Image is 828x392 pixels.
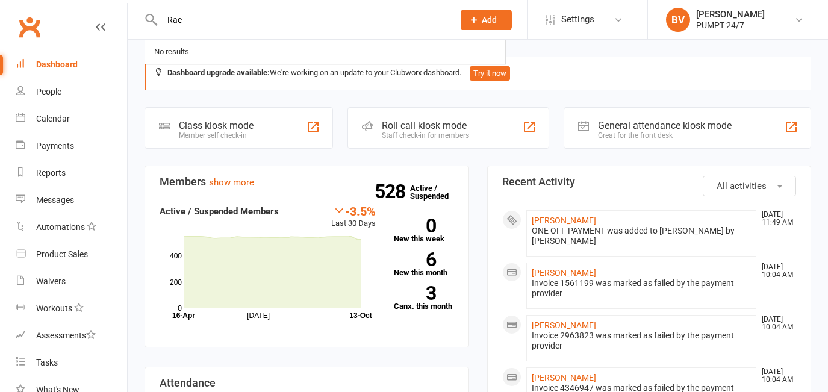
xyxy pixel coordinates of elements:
[703,176,796,196] button: All activities
[16,78,127,105] a: People
[331,204,376,217] div: -3.5%
[532,373,596,382] a: [PERSON_NAME]
[160,206,279,217] strong: Active / Suspended Members
[461,10,512,30] button: Add
[375,182,410,201] strong: 528
[14,12,45,42] a: Clubworx
[16,160,127,187] a: Reports
[394,284,436,302] strong: 3
[36,141,74,151] div: Payments
[145,57,811,90] div: We're working on an update to your Clubworx dashboard.
[532,320,596,330] a: [PERSON_NAME]
[394,252,454,276] a: 6New this month
[16,295,127,322] a: Workouts
[36,195,74,205] div: Messages
[756,263,795,279] time: [DATE] 10:04 AM
[16,349,127,376] a: Tasks
[502,176,797,188] h3: Recent Activity
[16,268,127,295] a: Waivers
[394,286,454,310] a: 3Canx. this month
[36,114,70,123] div: Calendar
[394,219,454,243] a: 0New this week
[756,316,795,331] time: [DATE] 10:04 AM
[160,176,454,188] h3: Members
[36,222,85,232] div: Automations
[382,120,469,131] div: Roll call kiosk mode
[470,66,510,81] button: Try it now
[36,168,66,178] div: Reports
[209,177,254,188] a: show more
[696,20,765,31] div: PUMPT 24/7
[158,11,445,28] input: Search...
[598,120,732,131] div: General attendance kiosk mode
[696,9,765,20] div: [PERSON_NAME]
[16,132,127,160] a: Payments
[36,303,72,313] div: Workouts
[394,217,436,235] strong: 0
[36,60,78,69] div: Dashboard
[561,6,594,33] span: Settings
[151,43,193,61] div: No results
[160,377,454,389] h3: Attendance
[532,268,596,278] a: [PERSON_NAME]
[16,105,127,132] a: Calendar
[36,87,61,96] div: People
[16,322,127,349] a: Assessments
[717,181,767,191] span: All activities
[16,51,127,78] a: Dashboard
[532,278,752,299] div: Invoice 1561199 was marked as failed by the payment provider
[167,68,270,77] strong: Dashboard upgrade available:
[666,8,690,32] div: BV
[36,358,58,367] div: Tasks
[394,250,436,269] strong: 6
[16,241,127,268] a: Product Sales
[756,211,795,226] time: [DATE] 11:49 AM
[36,331,96,340] div: Assessments
[482,15,497,25] span: Add
[598,131,732,140] div: Great for the front desk
[179,120,254,131] div: Class kiosk mode
[532,331,752,351] div: Invoice 2963823 was marked as failed by the payment provider
[756,368,795,384] time: [DATE] 10:04 AM
[16,187,127,214] a: Messages
[532,226,752,246] div: ONE OFF PAYMENT was added to [PERSON_NAME] by [PERSON_NAME]
[331,204,376,230] div: Last 30 Days
[382,131,469,140] div: Staff check-in for members
[36,276,66,286] div: Waivers
[179,131,254,140] div: Member self check-in
[410,175,463,209] a: 528Active / Suspended
[16,214,127,241] a: Automations
[36,249,88,259] div: Product Sales
[532,216,596,225] a: [PERSON_NAME]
